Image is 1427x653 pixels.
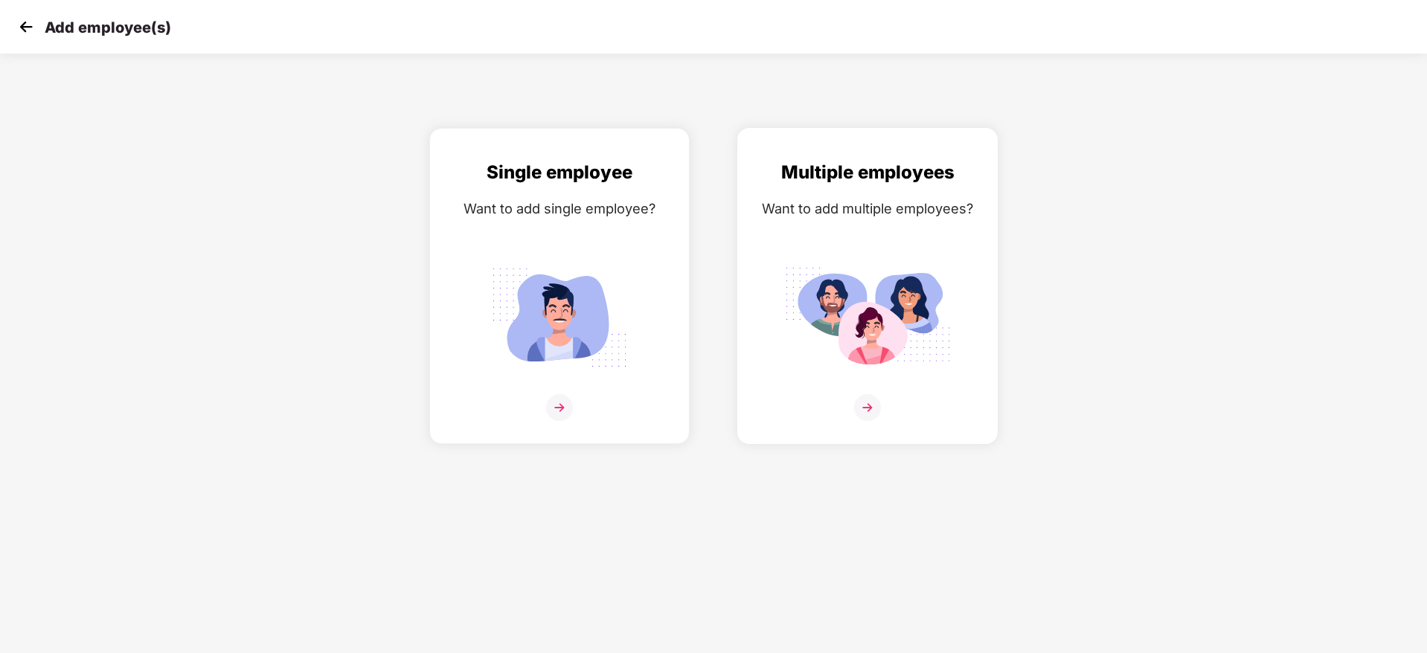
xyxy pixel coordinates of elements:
[445,158,674,187] div: Single employee
[15,16,37,38] img: svg+xml;base64,PHN2ZyB4bWxucz0iaHR0cDovL3d3dy53My5vcmcvMjAwMC9zdmciIHdpZHRoPSIzMCIgaGVpZ2h0PSIzMC...
[753,198,982,219] div: Want to add multiple employees?
[45,19,171,36] p: Add employee(s)
[854,394,881,421] img: svg+xml;base64,PHN2ZyB4bWxucz0iaHR0cDovL3d3dy53My5vcmcvMjAwMC9zdmciIHdpZHRoPSIzNiIgaGVpZ2h0PSIzNi...
[476,260,643,376] img: svg+xml;base64,PHN2ZyB4bWxucz0iaHR0cDovL3d3dy53My5vcmcvMjAwMC9zdmciIGlkPSJTaW5nbGVfZW1wbG95ZWUiIH...
[784,260,951,376] img: svg+xml;base64,PHN2ZyB4bWxucz0iaHR0cDovL3d3dy53My5vcmcvMjAwMC9zdmciIGlkPSJNdWx0aXBsZV9lbXBsb3llZS...
[753,158,982,187] div: Multiple employees
[445,198,674,219] div: Want to add single employee?
[546,394,573,421] img: svg+xml;base64,PHN2ZyB4bWxucz0iaHR0cDovL3d3dy53My5vcmcvMjAwMC9zdmciIHdpZHRoPSIzNiIgaGVpZ2h0PSIzNi...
